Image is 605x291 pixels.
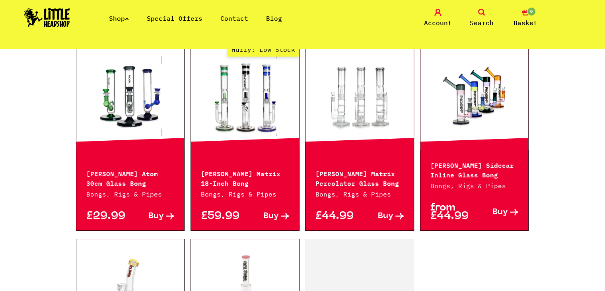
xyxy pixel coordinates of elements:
a: Blog [266,14,282,22]
span: 0 [527,7,536,16]
span: Buy [148,212,164,220]
a: Buy [130,212,174,220]
a: Buy [475,204,519,220]
p: [PERSON_NAME] Matrix 18-Inch Bong [201,168,289,187]
span: Account [424,18,452,28]
p: from £44.99 [430,204,475,220]
span: Buy [378,212,393,220]
a: 0 Basket [506,9,545,28]
p: Bongs, Rigs & Pipes [315,189,404,199]
span: Buy [492,208,508,216]
a: Contact [220,14,248,22]
a: Shop [109,14,129,22]
span: Hurry! Low Stock [228,42,299,57]
p: £59.99 [201,212,245,220]
span: Search [470,18,494,28]
p: Bongs, Rigs & Pipes [201,189,289,199]
img: Little Head Shop Logo [24,8,70,27]
p: [PERSON_NAME] Sidecar Inline Glass Bong [430,160,519,179]
a: Buy [360,212,404,220]
p: [PERSON_NAME] Atom 30cm Glass Bong [86,168,175,187]
p: [PERSON_NAME] Matrix Percolator Glass Bong [315,168,404,187]
span: Basket [514,18,537,28]
p: Bongs, Rigs & Pipes [86,189,175,199]
a: Search [462,9,502,28]
p: Bongs, Rigs & Pipes [430,181,519,191]
p: £29.99 [86,212,130,220]
span: Buy [263,212,279,220]
p: £44.99 [315,212,360,220]
a: Buy [245,212,289,220]
a: Hurry! Low Stock [191,56,299,136]
a: Special Offers [147,14,202,22]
